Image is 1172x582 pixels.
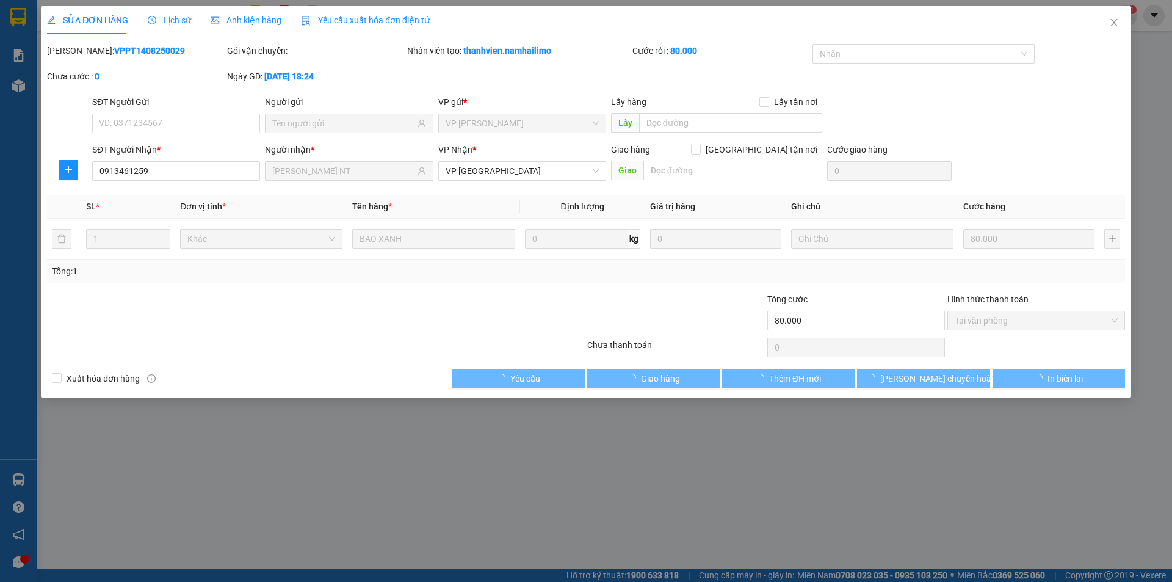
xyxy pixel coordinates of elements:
[92,143,260,156] div: SĐT Người Nhận
[641,372,680,385] span: Giao hàng
[769,372,821,385] span: Thêm ĐH mới
[211,15,281,25] span: Ảnh kiện hàng
[62,372,145,385] span: Xuất hóa đơn hàng
[650,229,781,249] input: 0
[114,46,185,56] b: VPPT1408250029
[643,161,822,180] input: Dọc đường
[497,374,510,382] span: loading
[827,145,888,155] label: Cước giao hàng
[59,165,78,175] span: plus
[463,46,551,56] b: thanhvien.namhailimo
[955,311,1118,330] span: Tại văn phòng
[827,161,952,181] input: Cước giao hàng
[639,113,822,133] input: Dọc đường
[611,145,650,155] span: Giao hàng
[650,202,695,211] span: Giá trị hàng
[187,230,335,248] span: Khác
[227,70,405,83] div: Ngày GD:
[418,119,426,128] span: user
[1104,229,1120,249] button: plus
[47,16,56,24] span: edit
[47,70,225,83] div: Chưa cước :
[438,95,606,109] div: VP gửi
[47,44,225,57] div: [PERSON_NAME]:
[352,229,515,249] input: VD: Bàn, Ghế
[769,95,822,109] span: Lấy tận nơi
[59,160,78,180] button: plus
[857,369,989,388] button: [PERSON_NAME] chuyển hoàn
[407,44,630,57] div: Nhân viên tạo:
[180,202,226,211] span: Đơn vị tính
[95,71,99,81] b: 0
[47,15,128,25] span: SỬA ĐƠN HÀNG
[993,369,1125,388] button: In biên lai
[628,374,641,382] span: loading
[947,294,1029,304] label: Hình thức thanh toán
[148,16,156,24] span: clock-circle
[301,15,430,25] span: Yêu cầu xuất hóa đơn điện tử
[587,369,720,388] button: Giao hàng
[880,372,996,385] span: [PERSON_NAME] chuyển hoàn
[1097,6,1131,40] button: Close
[510,372,540,385] span: Yêu cầu
[264,71,314,81] b: [DATE] 18:24
[86,202,96,211] span: SL
[446,114,599,133] span: VP Phan Thiết
[791,229,953,249] input: Ghi Chú
[722,369,855,388] button: Thêm ĐH mới
[611,97,646,107] span: Lấy hàng
[148,15,191,25] span: Lịch sử
[147,374,156,383] span: info-circle
[272,164,414,178] input: Tên người nhận
[418,167,426,175] span: user
[632,44,810,57] div: Cước rồi :
[867,374,880,382] span: loading
[211,16,219,24] span: picture
[611,161,643,180] span: Giao
[52,229,71,249] button: delete
[301,16,311,26] img: icon
[701,143,822,156] span: [GEOGRAPHIC_DATA] tận nơi
[52,264,452,278] div: Tổng: 1
[265,143,433,156] div: Người nhận
[767,294,808,304] span: Tổng cước
[786,195,958,219] th: Ghi chú
[586,338,766,360] div: Chưa thanh toán
[92,95,260,109] div: SĐT Người Gửi
[227,44,405,57] div: Gói vận chuyển:
[963,229,1094,249] input: 0
[446,162,599,180] span: VP Nha Trang
[1034,374,1047,382] span: loading
[1109,18,1119,27] span: close
[611,113,639,133] span: Lấy
[561,202,604,211] span: Định lượng
[272,117,414,130] input: Tên người gửi
[265,95,433,109] div: Người gửi
[756,374,769,382] span: loading
[670,46,697,56] b: 80.000
[1047,372,1083,385] span: In biên lai
[628,229,640,249] span: kg
[438,145,472,155] span: VP Nhận
[963,202,1005,211] span: Cước hàng
[452,369,585,388] button: Yêu cầu
[352,202,392,211] span: Tên hàng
